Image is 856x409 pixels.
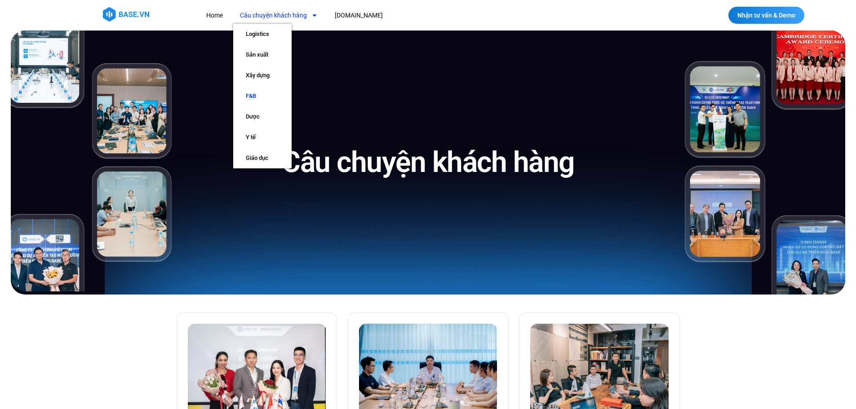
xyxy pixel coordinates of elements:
a: Logistics [233,24,292,44]
a: Xây dựng [233,65,292,86]
a: Nhận tư vấn & Demo [728,7,804,24]
nav: Menu [200,7,548,24]
ul: Câu chuyện khách hàng [233,24,292,168]
a: F&B [233,86,292,106]
a: Câu chuyện khách hàng [233,7,324,24]
a: Y tế [233,127,292,148]
a: Home [200,7,230,24]
a: Giáo dục [233,148,292,168]
a: [DOMAIN_NAME] [328,7,390,24]
span: Nhận tư vấn & Demo [737,12,795,18]
h1: Câu chuyện khách hàng [282,144,574,181]
a: Sản xuất [233,44,292,65]
a: Dược [233,106,292,127]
